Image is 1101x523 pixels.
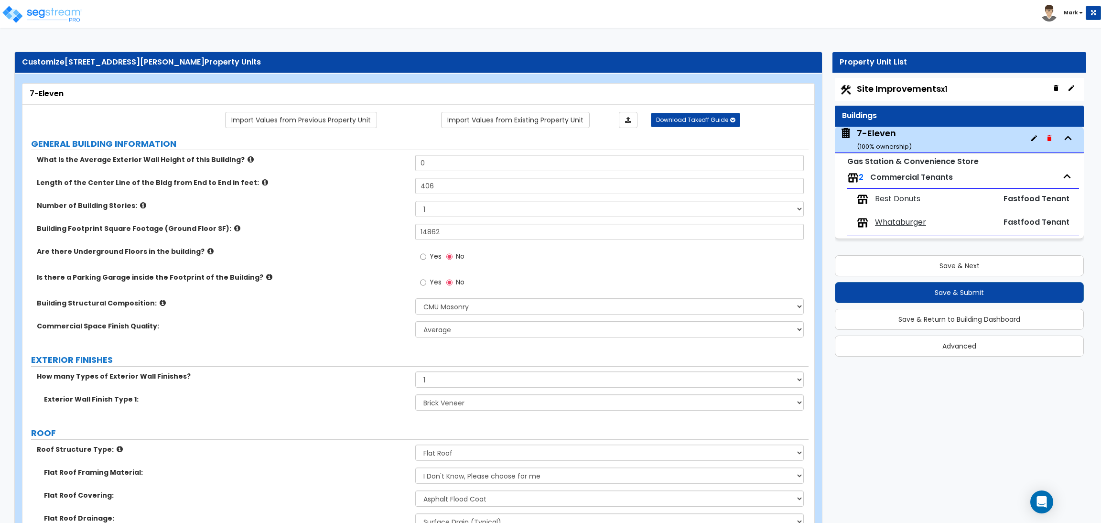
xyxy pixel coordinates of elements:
i: click for more info! [262,179,268,186]
div: 7-Eleven [857,127,912,152]
label: Flat Roof Covering: [44,490,408,500]
span: Yes [430,251,442,261]
img: Construction.png [840,84,852,96]
span: Fastfood Tenant [1004,193,1069,204]
label: Exterior Wall Finish Type 1: [44,394,408,404]
label: Flat Roof Framing Material: [44,468,408,477]
label: What is the Average Exterior Wall Height of this Building? [37,155,408,164]
label: Are there Underground Floors in the building? [37,247,408,256]
small: ( 100 % ownership) [857,142,912,151]
label: GENERAL BUILDING INFORMATION [31,138,809,150]
button: Save & Submit [835,282,1084,303]
label: Building Structural Composition: [37,298,408,308]
label: Length of the Center Line of the Bldg from End to End in feet: [37,178,408,187]
a: Import the dynamic attribute values from previous properties. [225,112,377,128]
i: click for more info! [140,202,146,209]
img: tenants.png [857,217,868,229]
label: How many Types of Exterior Wall Finishes? [37,371,408,381]
label: Number of Building Stories: [37,201,408,210]
input: Yes [420,251,426,262]
span: No [456,277,464,287]
img: avatar.png [1041,5,1058,22]
span: 7-Eleven [840,127,912,152]
div: Customize Property Units [22,57,815,68]
a: Import the dynamic attribute values from existing properties. [441,112,590,128]
label: Commercial Space Finish Quality: [37,321,408,331]
div: Buildings [842,110,1077,121]
i: click for more info! [117,446,123,453]
label: EXTERIOR FINISHES [31,354,809,366]
img: tenants.png [847,172,859,184]
label: Flat Roof Drainage: [44,513,408,523]
button: Save & Next [835,255,1084,276]
input: Yes [420,277,426,288]
small: Gas Station & Convenience Store [847,156,979,167]
img: logo_pro_r.png [1,5,83,24]
i: click for more info! [234,225,240,232]
div: Open Intercom Messenger [1030,490,1053,513]
span: Best Donuts [875,194,920,205]
div: Property Unit List [840,57,1079,68]
span: Download Takeoff Guide [656,116,728,124]
input: No [446,277,453,288]
button: Advanced [835,336,1084,357]
label: Building Footprint Square Footage (Ground Floor SF): [37,224,408,233]
i: click for more info! [160,299,166,306]
div: 7-Eleven [30,88,807,99]
img: tenants.png [857,194,868,205]
span: No [456,251,464,261]
span: [STREET_ADDRESS][PERSON_NAME] [65,56,205,67]
span: Commercial Tenants [870,172,953,183]
i: click for more info! [207,248,214,255]
span: Whataburger [875,217,926,228]
i: click for more info! [248,156,254,163]
button: Download Takeoff Guide [651,113,740,127]
i: click for more info! [266,273,272,281]
label: Roof Structure Type: [37,445,408,454]
span: Yes [430,277,442,287]
a: Import the dynamic attributes value through Excel sheet [619,112,637,128]
button: Save & Return to Building Dashboard [835,309,1084,330]
label: Is there a Parking Garage inside the Footprint of the Building? [37,272,408,282]
b: Mark [1064,9,1078,16]
img: building.svg [840,127,852,140]
span: Site Improvements [857,83,947,95]
input: No [446,251,453,262]
label: ROOF [31,427,809,439]
span: 2 [859,172,864,183]
small: x1 [941,84,947,94]
span: Fastfood Tenant [1004,217,1069,228]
